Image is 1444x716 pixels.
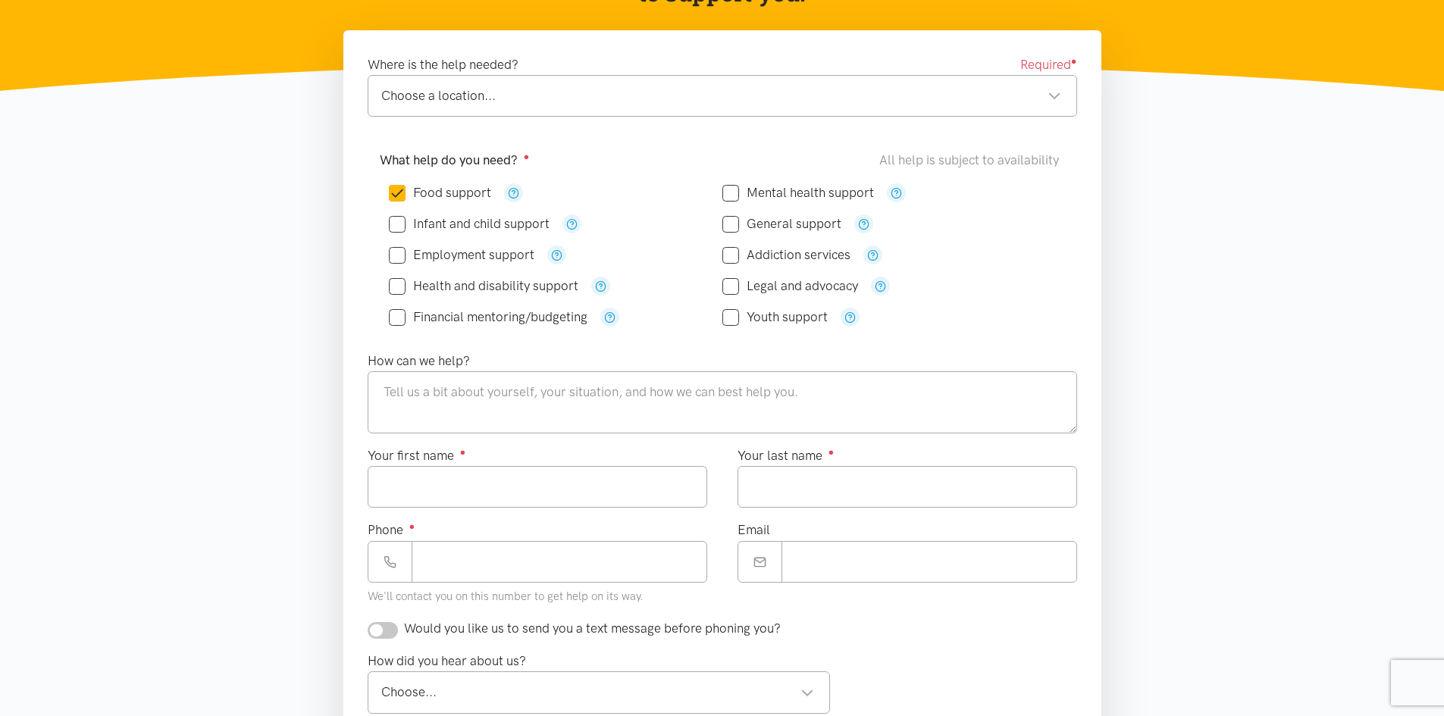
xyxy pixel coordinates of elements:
[380,150,530,170] label: What help do you need?
[460,446,466,458] sup: ●
[368,651,526,671] label: How did you hear about us?
[828,446,835,458] sup: ●
[381,86,1061,106] div: Choose a location...
[389,249,534,261] label: Employment support
[389,217,550,230] label: Infant and child support
[879,150,1065,170] div: All help is subject to availability
[524,151,530,162] sup: ●
[368,446,466,466] label: Your first name
[368,351,470,371] label: How can we help?
[368,55,518,75] label: Where is the help needed?
[738,446,835,466] label: Your last name
[368,589,644,603] small: We'll contact you on this number to get help on its way.
[722,249,850,261] label: Addiction services
[381,682,815,702] div: Choose...
[404,621,781,636] span: Would you like us to send you a text message before phoning you?
[722,186,874,199] label: Mental health support
[722,311,828,324] label: Youth support
[782,541,1077,583] input: Email
[412,541,707,583] input: Phone number
[389,186,491,199] label: Food support
[389,280,578,292] label: Health and disability support
[389,311,587,324] label: Financial mentoring/budgeting
[409,521,415,532] sup: ●
[1020,55,1077,75] span: Required
[722,280,858,292] label: Legal and advocacy
[722,217,841,230] label: General support
[738,520,770,540] label: Email
[1071,55,1077,67] sup: ●
[368,520,415,540] label: Phone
